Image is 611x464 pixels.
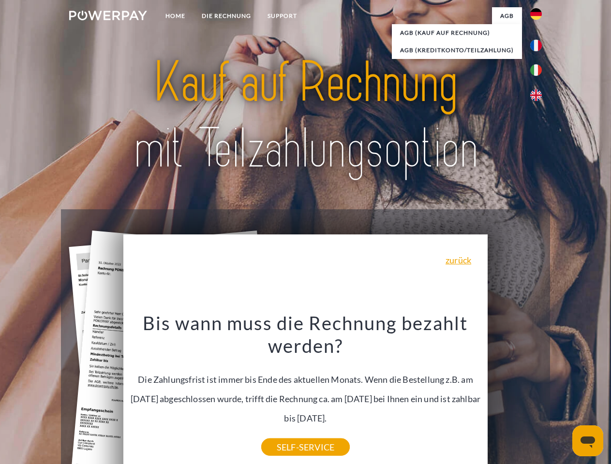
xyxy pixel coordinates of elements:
[530,40,542,51] img: fr
[572,425,603,456] iframe: Schaltfläche zum Öffnen des Messaging-Fensters
[446,256,471,264] a: zurück
[492,7,522,25] a: agb
[392,42,522,59] a: AGB (Kreditkonto/Teilzahlung)
[530,64,542,76] img: it
[259,7,305,25] a: SUPPORT
[129,311,482,358] h3: Bis wann muss die Rechnung bezahlt werden?
[261,438,350,456] a: SELF-SERVICE
[69,11,147,20] img: logo-powerpay-white.svg
[530,8,542,20] img: de
[194,7,259,25] a: DIE RECHNUNG
[129,311,482,447] div: Die Zahlungsfrist ist immer bis Ende des aktuellen Monats. Wenn die Bestellung z.B. am [DATE] abg...
[92,46,519,185] img: title-powerpay_de.svg
[392,24,522,42] a: AGB (Kauf auf Rechnung)
[157,7,194,25] a: Home
[530,89,542,101] img: en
